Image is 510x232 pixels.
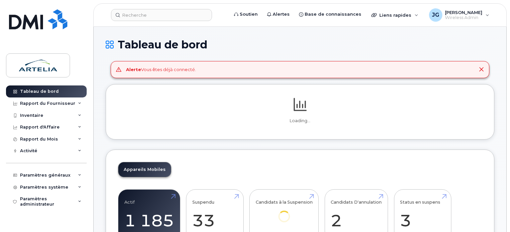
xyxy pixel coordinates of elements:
[118,118,482,124] p: Loading...
[256,193,313,231] a: Candidats à la Suspension
[118,162,171,177] a: Appareils Mobiles
[106,39,494,50] h1: Tableau de bord
[126,67,141,72] strong: Alerte
[126,66,196,73] div: Vous êtes déjà connecté.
